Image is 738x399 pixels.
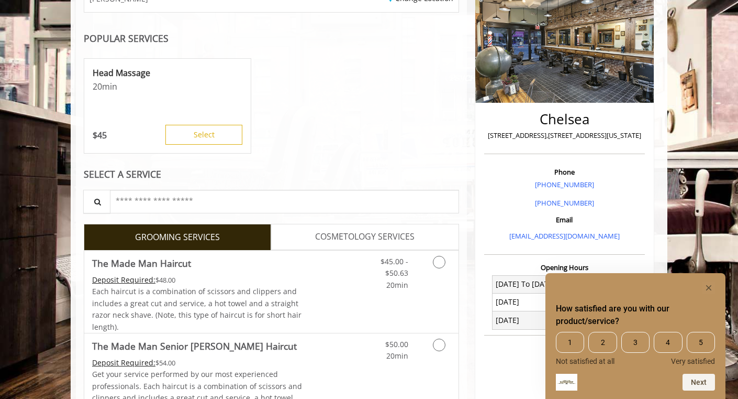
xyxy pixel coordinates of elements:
[84,169,459,179] div: SELECT A SERVICE
[493,275,565,293] td: [DATE] To [DATE]
[381,256,408,278] span: $45.00 - $50.63
[93,130,97,141] span: $
[386,280,408,290] span: 20min
[556,332,584,353] span: 1
[671,357,715,365] span: Very satisfied
[556,332,715,365] div: How satisfied are you with our product/service? Select an option from 1 to 5, with 1 being Not sa...
[92,358,155,368] span: This service needs some Advance to be paid before we block your appointment
[487,216,642,223] h3: Email
[493,311,565,329] td: [DATE]
[92,274,303,286] div: $48.00
[487,130,642,141] p: [STREET_ADDRESS],[STREET_ADDRESS][US_STATE]
[487,168,642,176] h3: Phone
[92,357,303,369] div: $54.00
[484,264,645,271] h3: Opening Hours
[93,67,242,79] p: Head Massage
[535,180,594,189] a: [PHONE_NUMBER]
[654,332,682,353] span: 4
[92,286,301,331] span: Each haircut is a combination of scissors and clippers and includes a great cut and service, a ho...
[84,32,169,45] b: POPULAR SERVICES
[702,282,715,294] button: Hide survey
[315,230,415,244] span: COSMETOLOGY SERVICES
[487,112,642,127] h2: Chelsea
[535,198,594,208] a: [PHONE_NUMBER]
[493,293,565,311] td: [DATE]
[165,125,242,145] button: Select
[102,81,117,92] span: min
[509,231,620,241] a: [EMAIL_ADDRESS][DOMAIN_NAME]
[92,339,297,353] b: The Made Man Senior [PERSON_NAME] Haircut
[135,231,220,244] span: GROOMING SERVICES
[556,282,715,391] div: How satisfied are you with our product/service? Select an option from 1 to 5, with 1 being Not sa...
[621,332,650,353] span: 3
[556,303,715,328] h2: How satisfied are you with our product/service? Select an option from 1 to 5, with 1 being Not sa...
[687,332,715,353] span: 5
[92,256,191,271] b: The Made Man Haircut
[588,332,617,353] span: 2
[83,190,110,213] button: Service Search
[92,275,155,285] span: This service needs some Advance to be paid before we block your appointment
[93,81,242,92] p: 20
[556,357,614,365] span: Not satisfied at all
[386,351,408,361] span: 20min
[683,374,715,391] button: Next question
[93,130,107,141] p: 45
[385,339,408,349] span: $50.00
